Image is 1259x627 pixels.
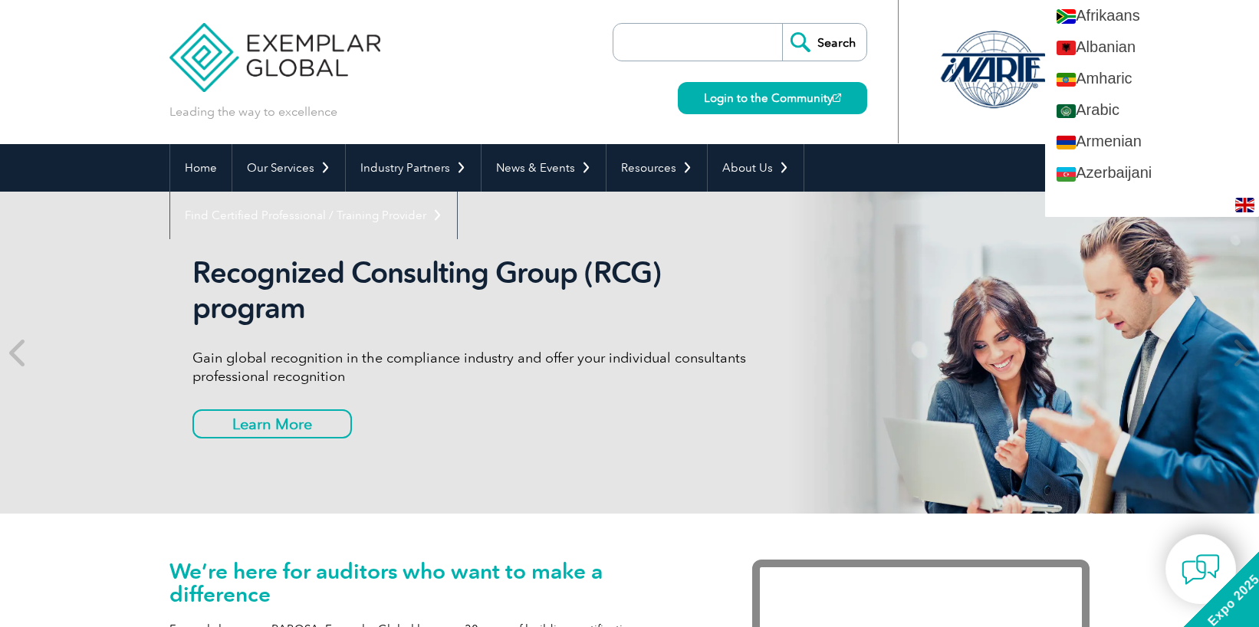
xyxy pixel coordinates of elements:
img: contact-chat.png [1182,550,1220,589]
img: ar [1057,104,1076,119]
h2: Recognized Consulting Group (RCG) program [192,255,768,326]
input: Search [782,24,866,61]
img: af [1057,9,1076,24]
h1: We’re here for auditors who want to make a difference [169,560,706,606]
a: Find Certified Professional / Training Provider [170,192,457,239]
a: Amharic [1045,63,1259,94]
img: open_square.png [833,94,841,102]
a: Login to the Community [678,82,867,114]
p: Gain global recognition in the compliance industry and offer your individual consultants professi... [192,349,768,386]
a: News & Events [482,144,606,192]
a: Albanian [1045,31,1259,63]
p: Leading the way to excellence [169,103,337,120]
a: Home [170,144,232,192]
img: en [1235,198,1254,212]
img: am [1057,73,1076,87]
a: Resources [606,144,707,192]
a: Arabic [1045,94,1259,126]
a: Learn More [192,409,352,438]
a: Our Services [232,144,345,192]
a: Basque [1045,189,1259,221]
a: Industry Partners [346,144,481,192]
img: sq [1057,41,1076,55]
img: hy [1057,136,1076,150]
img: az [1057,167,1076,182]
a: Azerbaijani [1045,157,1259,189]
a: About Us [708,144,804,192]
a: Armenian [1045,126,1259,157]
